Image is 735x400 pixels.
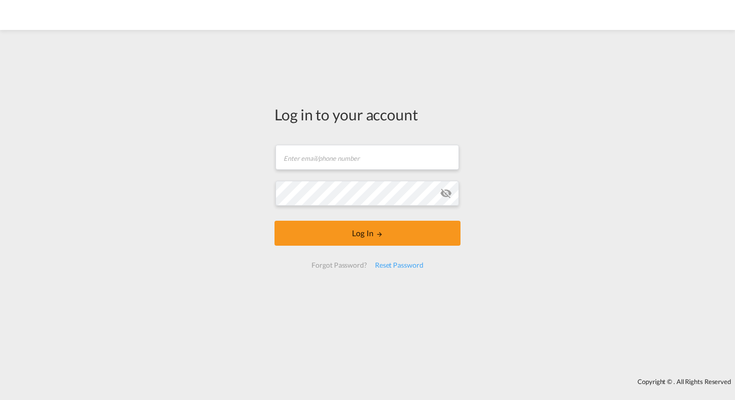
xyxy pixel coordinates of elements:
[371,256,427,274] div: Reset Password
[440,187,452,199] md-icon: icon-eye-off
[307,256,370,274] div: Forgot Password?
[275,145,459,170] input: Enter email/phone number
[274,104,460,125] div: Log in to your account
[274,221,460,246] button: LOGIN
